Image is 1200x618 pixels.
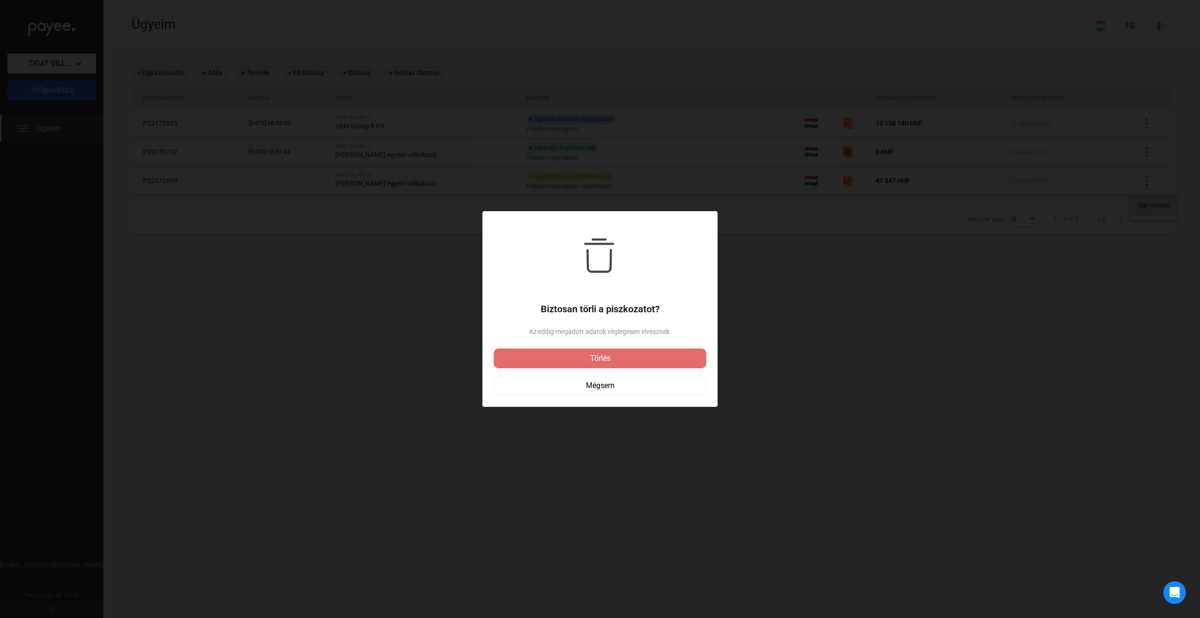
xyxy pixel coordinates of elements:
button: Törlés [494,349,706,368]
div: Open Intercom Messenger [1163,581,1186,604]
h1: Biztosan törli a piszkozatot? [494,303,706,315]
img: trash-black [583,238,617,273]
span: Az eddig megadott adatok véglegesen elvesznek. [494,326,706,337]
div: Törlés [497,353,703,364]
div: Mégsem [497,380,703,391]
button: Mégsem [494,376,706,396]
